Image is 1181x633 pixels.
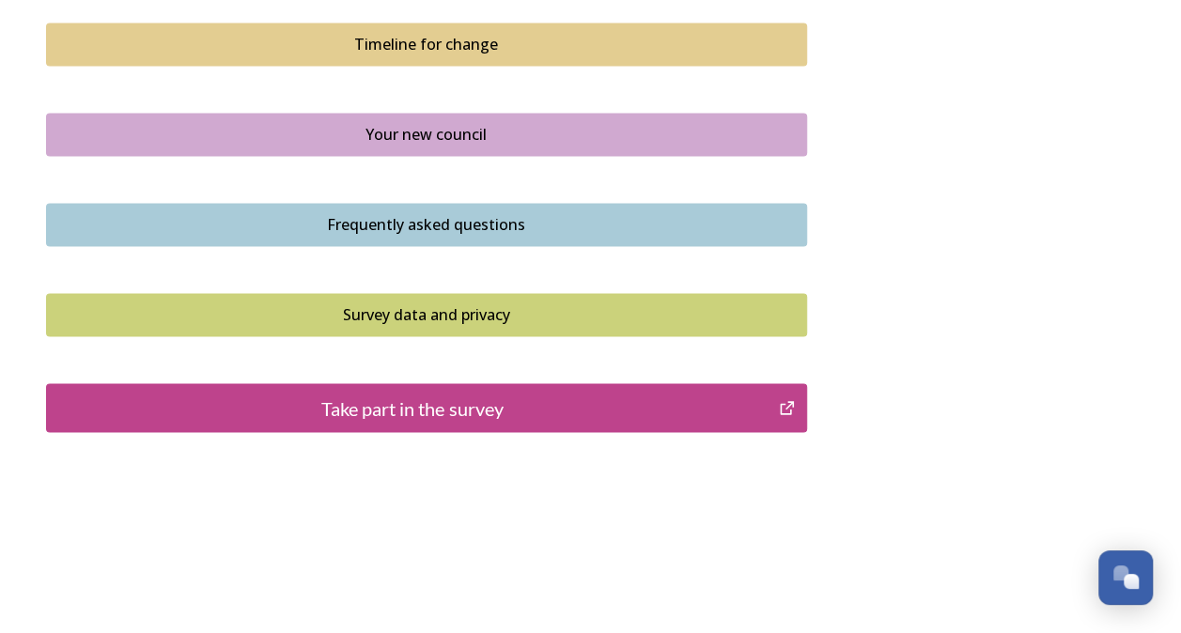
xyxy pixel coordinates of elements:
button: Timeline for change [46,23,807,66]
div: Frequently asked questions [56,213,797,236]
div: Timeline for change [56,33,797,55]
button: Your new council [46,113,807,156]
div: Your new council [56,123,797,146]
div: Survey data and privacy [56,303,797,326]
button: Frequently asked questions [46,203,807,246]
div: Take part in the survey [56,394,769,422]
button: Take part in the survey [46,383,807,432]
button: Survey data and privacy [46,293,807,336]
button: Open Chat [1098,550,1153,605]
